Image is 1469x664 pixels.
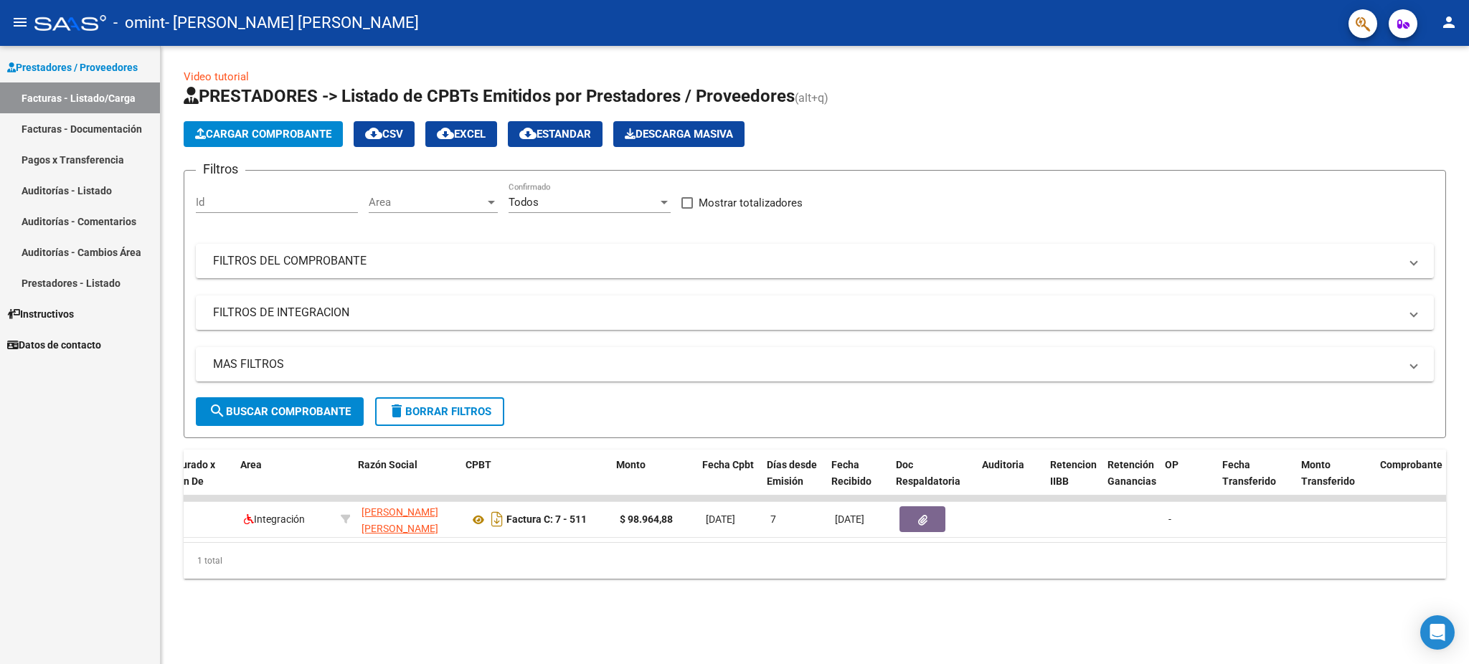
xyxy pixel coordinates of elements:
span: [DATE] [706,513,735,525]
mat-icon: search [209,402,226,419]
datatable-header-cell: Razón Social [352,450,460,513]
button: CSV [354,121,415,147]
span: EXCEL [437,128,486,141]
span: Auditoria [982,459,1024,470]
span: Descarga Masiva [625,128,733,141]
datatable-header-cell: Facturado x Orden De [156,450,235,513]
datatable-header-cell: Auditoria [976,450,1044,513]
span: Area [369,196,485,209]
mat-icon: cloud_download [437,125,454,142]
mat-icon: cloud_download [519,125,537,142]
button: Cargar Comprobante [184,121,343,147]
span: PRESTADORES -> Listado de CPBTs Emitidos por Prestadores / Proveedores [184,86,795,106]
span: Facturado x Orden De [161,459,215,487]
span: Días desde Emisión [767,459,817,487]
span: - [PERSON_NAME] [PERSON_NAME] [165,7,419,39]
span: Integración [244,513,305,525]
button: Estandar [508,121,603,147]
span: Retencion IIBB [1050,459,1097,487]
span: Doc Respaldatoria [896,459,960,487]
span: [DATE] [835,513,864,525]
span: Borrar Filtros [388,405,491,418]
span: Buscar Comprobante [209,405,351,418]
datatable-header-cell: Retención Ganancias [1102,450,1159,513]
i: Descargar documento [488,508,506,531]
span: Monto [616,459,646,470]
span: Fecha Cpbt [702,459,754,470]
span: CSV [365,128,403,141]
datatable-header-cell: CPBT [460,450,610,513]
div: 27162519560 [362,504,458,534]
span: Comprobante [1380,459,1442,470]
mat-expansion-panel-header: FILTROS DEL COMPROBANTE [196,244,1434,278]
span: Estandar [519,128,591,141]
mat-expansion-panel-header: FILTROS DE INTEGRACION [196,295,1434,330]
span: Instructivos [7,306,74,322]
span: Monto Transferido [1301,459,1355,487]
span: - [1168,513,1171,525]
div: Open Intercom Messenger [1420,615,1455,650]
span: [PERSON_NAME] [PERSON_NAME] [362,506,438,534]
datatable-header-cell: Fecha Transferido [1217,450,1295,513]
h3: Filtros [196,159,245,179]
datatable-header-cell: Monto [610,450,696,513]
span: Fecha Recibido [831,459,872,487]
datatable-header-cell: Retencion IIBB [1044,450,1102,513]
button: EXCEL [425,121,497,147]
datatable-header-cell: Fecha Recibido [826,450,890,513]
mat-icon: menu [11,14,29,31]
strong: Factura C: 7 - 511 [506,514,587,526]
datatable-header-cell: Area [235,450,331,513]
a: Video tutorial [184,70,249,83]
button: Borrar Filtros [375,397,504,426]
span: Razón Social [358,459,417,470]
span: OP [1165,459,1178,470]
span: Retención Ganancias [1107,459,1156,487]
datatable-header-cell: Doc Respaldatoria [890,450,976,513]
span: Mostrar totalizadores [699,194,803,212]
button: Descarga Masiva [613,121,745,147]
span: Fecha Transferido [1222,459,1276,487]
span: - omint [113,7,165,39]
datatable-header-cell: Fecha Cpbt [696,450,761,513]
button: Buscar Comprobante [196,397,364,426]
mat-expansion-panel-header: MAS FILTROS [196,347,1434,381]
span: (alt+q) [795,91,828,105]
span: Todos [509,196,539,209]
span: 7 [770,513,776,525]
mat-panel-title: FILTROS DEL COMPROBANTE [213,253,1399,269]
mat-panel-title: MAS FILTROS [213,356,1399,372]
span: Datos de contacto [7,337,101,353]
mat-icon: delete [388,402,405,419]
span: Cargar Comprobante [195,128,331,141]
datatable-header-cell: Días desde Emisión [761,450,826,513]
app-download-masive: Descarga masiva de comprobantes (adjuntos) [613,121,745,147]
datatable-header-cell: OP [1159,450,1217,513]
mat-icon: cloud_download [365,125,382,142]
span: Prestadores / Proveedores [7,60,138,75]
datatable-header-cell: Monto Transferido [1295,450,1374,513]
span: Area [240,459,262,470]
div: 1 total [184,543,1446,579]
mat-icon: person [1440,14,1458,31]
mat-panel-title: FILTROS DE INTEGRACION [213,305,1399,321]
span: CPBT [466,459,491,470]
strong: $ 98.964,88 [620,513,673,525]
